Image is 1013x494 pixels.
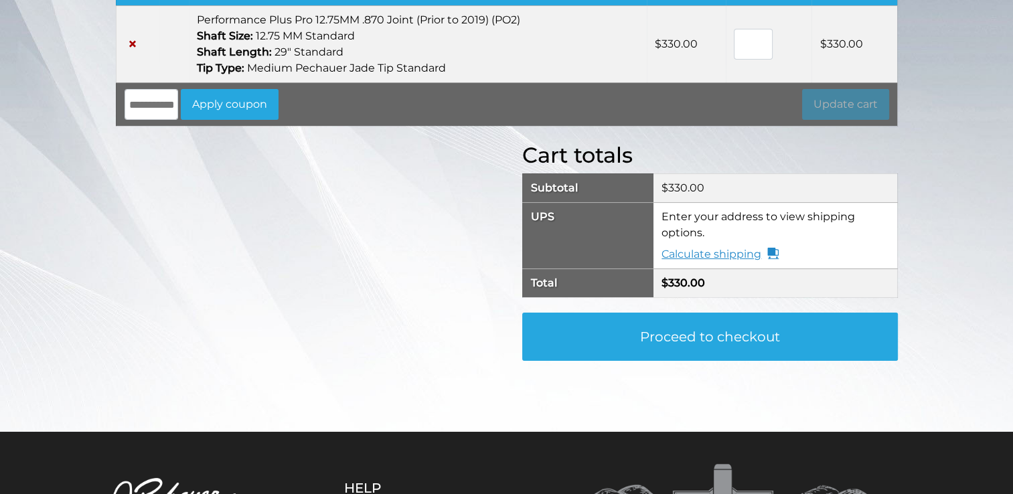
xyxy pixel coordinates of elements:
p: 29" Standard [197,44,639,60]
dt: Tip Type: [197,60,244,76]
h2: Cart totals [522,143,898,168]
span: $ [820,37,826,50]
td: Enter your address to view shipping options. [653,202,897,268]
input: Product quantity [734,29,773,60]
dt: Shaft Size: [197,28,253,44]
bdi: 330.00 [655,37,698,50]
a: Calculate shipping [661,246,779,262]
bdi: 330.00 [820,37,862,50]
p: Medium Pechauer Jade Tip Standard [197,60,639,76]
dt: Shaft Length: [197,44,272,60]
th: UPS [522,202,653,268]
button: Apply coupon [181,89,279,120]
span: $ [661,181,668,194]
td: Performance Plus Pro 12.75MM .870 Joint (Prior to 2019) (PO2) [189,5,647,82]
a: Proceed to checkout [522,313,898,361]
a: Remove Performance Plus Pro 12.75MM .870 Joint (Prior to 2019) (PO2) from cart [125,36,141,52]
bdi: 330.00 [661,276,705,289]
bdi: 330.00 [661,181,704,194]
th: Subtotal [522,173,653,202]
p: 12.75 MM Standard [197,28,639,44]
button: Update cart [802,89,889,120]
span: $ [655,37,661,50]
span: $ [661,276,668,289]
th: Total [522,268,653,297]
